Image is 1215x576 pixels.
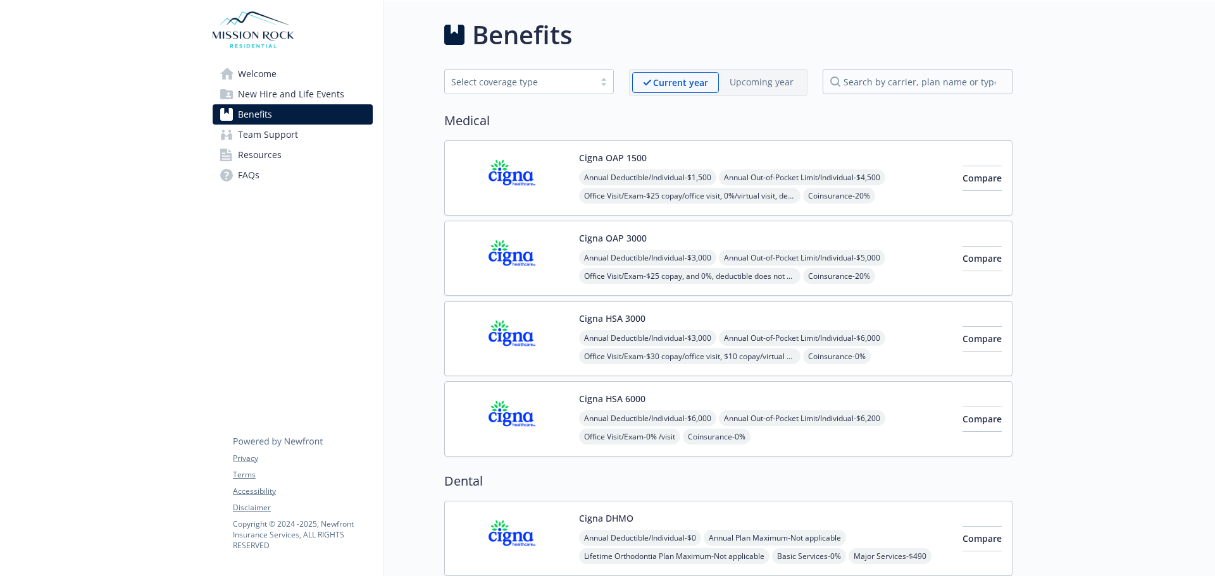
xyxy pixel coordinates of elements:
[579,512,633,525] button: Cigna DHMO
[238,84,344,104] span: New Hire and Life Events
[579,392,645,405] button: Cigna HSA 6000
[238,125,298,145] span: Team Support
[455,312,569,365] img: CIGNA carrier logo
[213,165,373,185] a: FAQs
[803,188,875,204] span: Coinsurance - 20%
[963,252,1002,264] span: Compare
[963,407,1002,432] button: Compare
[963,526,1002,551] button: Compare
[213,84,373,104] a: New Hire and Life Events
[579,268,801,284] span: Office Visit/Exam - $25 copay, and 0%, deductible does not apply
[455,151,569,205] img: CIGNA carrier logo
[213,64,373,84] a: Welcome
[719,410,885,426] span: Annual Out-of-Pocket Limit/Individual - $6,200
[579,231,647,245] button: Cigna OAP 3000
[704,530,846,546] span: Annual Plan Maximum - Not applicable
[849,548,931,564] span: Major Services - $490
[579,530,701,546] span: Annual Deductible/Individual - $0
[233,469,372,481] a: Terms
[803,348,871,364] span: Coinsurance - 0%
[233,453,372,464] a: Privacy
[719,72,804,93] span: Upcoming year
[772,548,846,564] span: Basic Services - 0%
[451,75,588,89] div: Select coverage type
[579,548,769,564] span: Lifetime Orthodontia Plan Maximum - Not applicable
[213,104,373,125] a: Benefits
[238,64,277,84] span: Welcome
[719,250,885,266] span: Annual Out-of-Pocket Limit/Individual - $5,000
[455,231,569,285] img: CIGNA carrier logo
[579,330,716,346] span: Annual Deductible/Individual - $3,000
[963,333,1002,345] span: Compare
[579,410,716,426] span: Annual Deductible/Individual - $6,000
[579,188,801,204] span: Office Visit/Exam - $25 copay/office visit, 0%/virtual visit, deductible does not apply
[579,151,647,164] button: Cigna OAP 1500
[730,75,794,89] p: Upcoming year
[963,413,1002,425] span: Compare
[455,512,569,565] img: CIGNA carrier logo
[455,392,569,446] img: CIGNA carrier logo
[233,502,372,513] a: Disclaimer
[444,472,1012,491] h2: Dental
[963,532,1002,544] span: Compare
[444,111,1012,130] h2: Medical
[579,348,801,364] span: Office Visit/Exam - $30 copay/office visit, $10 copay/virtual visit
[233,486,372,497] a: Accessibility
[472,16,572,54] h1: Benefits
[963,166,1002,191] button: Compare
[963,172,1002,184] span: Compare
[238,104,272,125] span: Benefits
[579,429,680,444] span: Office Visit/Exam - 0% /visit
[213,125,373,145] a: Team Support
[823,69,1012,94] input: search by carrier, plan name or type
[233,518,372,551] p: Copyright © 2024 - 2025 , Newfront Insurance Services, ALL RIGHTS RESERVED
[719,330,885,346] span: Annual Out-of-Pocket Limit/Individual - $6,000
[579,250,716,266] span: Annual Deductible/Individual - $3,000
[803,268,875,284] span: Coinsurance - 20%
[963,246,1002,271] button: Compare
[579,312,645,325] button: Cigna HSA 3000
[963,326,1002,352] button: Compare
[683,429,751,444] span: Coinsurance - 0%
[653,76,708,89] p: Current year
[238,145,282,165] span: Resources
[213,145,373,165] a: Resources
[579,169,716,185] span: Annual Deductible/Individual - $1,500
[238,165,259,185] span: FAQs
[719,169,885,185] span: Annual Out-of-Pocket Limit/Individual - $4,500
